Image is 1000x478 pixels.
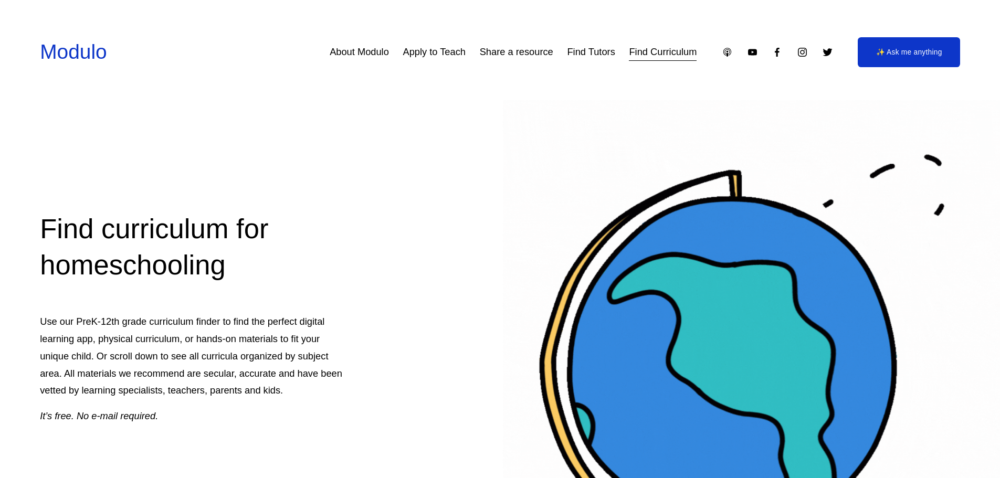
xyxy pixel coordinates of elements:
[772,47,783,58] a: Facebook
[40,410,158,421] em: It’s free. No e-mail required.
[858,37,960,67] a: ✨ Ask me anything
[797,47,808,58] a: Instagram
[330,43,389,62] a: About Modulo
[822,47,833,58] a: Twitter
[480,43,553,62] a: Share a resource
[40,40,107,63] a: Modulo
[722,47,733,58] a: Apple Podcasts
[747,47,758,58] a: YouTube
[40,211,343,283] h2: Find curriculum for homeschooling
[40,313,343,400] p: Use our PreK-12th grade curriculum finder to find the perfect digital learning app, physical curr...
[567,43,615,62] a: Find Tutors
[403,43,466,62] a: Apply to Teach
[629,43,697,62] a: Find Curriculum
